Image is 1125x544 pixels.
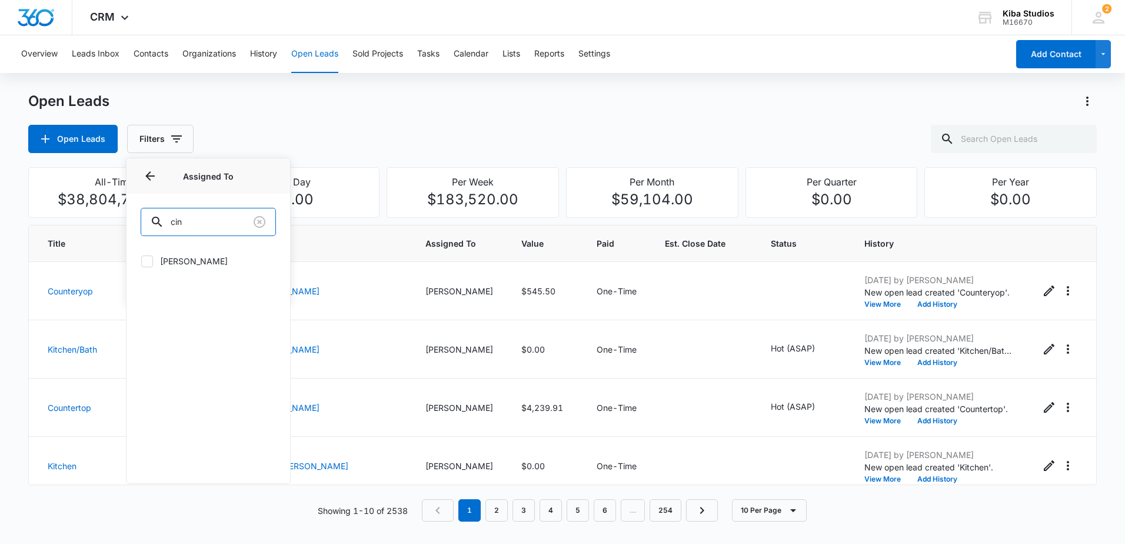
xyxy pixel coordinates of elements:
[72,35,119,73] button: Leads Inbox
[686,499,718,522] a: Next Page
[425,285,493,297] div: [PERSON_NAME]
[583,320,651,379] td: One-Time
[1059,281,1077,300] button: Actions
[771,283,792,297] div: - - Select to Edit Field
[864,237,1011,250] span: History
[771,400,836,414] div: - - Select to Edit Field
[141,255,276,267] label: [PERSON_NAME]
[1040,398,1059,417] button: Edit Open Lead
[864,449,1011,461] p: [DATE] by [PERSON_NAME]
[252,461,348,471] a: Sheets [PERSON_NAME]
[48,344,97,354] a: Kitchen/Bath
[864,286,1011,298] p: New open lead created 'Counteryop'.
[36,189,193,210] p: $38,804,737.57
[521,237,551,250] span: Value
[864,344,1011,357] p: New open lead created 'Kitchen/Bath '.
[864,274,1011,286] p: [DATE] by [PERSON_NAME]
[1040,456,1059,475] button: Edit Open Lead
[318,505,408,517] p: Showing 1-10 of 2538
[521,461,545,471] span: $0.00
[1059,456,1077,475] button: Actions
[567,499,589,522] a: Page 5
[1102,4,1111,14] span: 2
[1078,92,1097,111] button: Actions
[48,286,93,296] a: Counteryop
[597,237,620,250] span: Paid
[931,125,1097,153] input: Search Open Leads
[134,35,168,73] button: Contacts
[141,208,276,236] input: Search...
[771,342,815,354] p: Hot (ASAP)
[250,213,269,231] button: Clear
[594,499,616,522] a: Page 6
[291,35,338,73] button: Open Leads
[932,189,1089,210] p: $0.00
[864,332,1011,344] p: [DATE] by [PERSON_NAME]
[574,189,731,210] p: $59,104.00
[578,35,610,73] button: Settings
[864,359,909,366] button: View More
[909,476,966,483] button: Add History
[521,403,563,413] span: $4,239.91
[454,35,488,73] button: Calendar
[425,237,493,250] span: Assigned To
[650,499,681,522] a: Page 254
[417,35,440,73] button: Tasks
[182,35,236,73] button: Organizations
[250,35,277,73] button: History
[534,35,564,73] button: Reports
[485,499,508,522] a: Page 2
[48,461,76,471] a: Kitchen
[665,237,725,250] span: Est. Close Date
[1003,9,1054,18] div: account name
[21,35,58,73] button: Overview
[141,167,159,185] button: Back
[1003,18,1054,26] div: account id
[512,499,535,522] a: Page 3
[425,343,493,356] div: [PERSON_NAME]
[932,175,1089,189] p: Per Year
[864,461,1011,473] p: New open lead created 'Kitchen'.
[771,237,836,250] span: Status
[502,35,520,73] button: Lists
[1016,40,1096,68] button: Add Contact
[864,417,909,424] button: View More
[864,403,1011,415] p: New open lead created 'Countertop'.
[252,237,397,250] span: Contacts
[394,189,551,210] p: $183,520.00
[753,175,910,189] p: Per Quarter
[864,301,909,308] button: View More
[521,344,545,354] span: $0.00
[48,237,109,250] span: Title
[36,175,193,189] p: All-Time
[771,400,815,413] p: Hot (ASAP)
[753,189,910,210] p: $0.00
[864,390,1011,403] p: [DATE] by [PERSON_NAME]
[48,403,91,413] a: Countertop
[1059,340,1077,359] button: Actions
[583,379,651,437] td: One-Time
[574,175,731,189] p: Per Month
[352,35,403,73] button: Sold Projects
[215,189,372,210] p: $0.00
[909,417,966,424] button: Add History
[394,175,551,189] p: Per Week
[771,342,836,356] div: - - Select to Edit Field
[1040,281,1059,300] button: Edit Open Lead
[422,499,718,522] nav: Pagination
[425,402,493,414] div: [PERSON_NAME]
[1040,340,1059,359] button: Edit Open Lead
[583,437,651,495] td: One-Time
[909,359,966,366] button: Add History
[540,499,562,522] a: Page 4
[732,499,807,522] button: 10 Per Page
[141,170,276,183] p: Assigned To
[583,262,651,320] td: One-Time
[1102,4,1111,14] div: notifications count
[28,92,109,110] h1: Open Leads
[458,499,481,522] em: 1
[425,460,493,472] div: [PERSON_NAME]
[28,125,118,153] button: Open Leads
[909,301,966,308] button: Add History
[521,286,555,296] span: $545.50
